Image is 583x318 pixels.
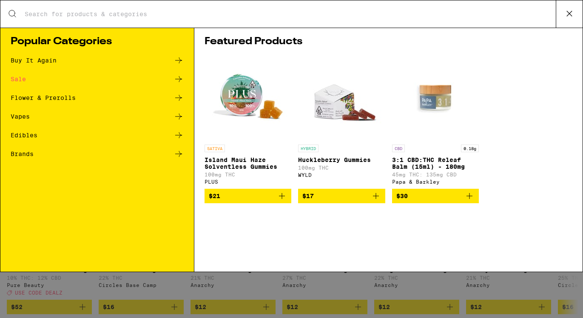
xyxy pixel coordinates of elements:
h1: Popular Categories [11,37,184,47]
img: Papa & Barkley - 3:1 CBD:THC Releaf Balm (15ml) - 180mg [393,55,478,140]
div: Brands [11,151,34,157]
div: Buy It Again [11,57,57,63]
p: 45mg THC: 135mg CBD [392,172,479,177]
div: PLUS [205,179,291,185]
a: Edibles [11,130,184,140]
img: WYLD - Huckleberry Gummies [299,55,384,140]
a: Vapes [11,111,184,122]
p: 3:1 CBD:THC Releaf Balm (15ml) - 180mg [392,156,479,170]
p: 0.18g [461,145,479,152]
input: Search for products & categories [24,10,556,18]
a: Open page for Huckleberry Gummies from WYLD [298,55,385,189]
p: Huckleberry Gummies [298,156,385,163]
span: $21 [209,193,220,199]
span: Hi. Need any help? [5,6,61,13]
a: Flower & Prerolls [11,93,184,103]
p: 100mg THC [298,165,385,170]
p: SATIVA [205,145,225,152]
div: WYLD [298,172,385,178]
h1: Featured Products [205,37,572,47]
div: Flower & Prerolls [11,95,76,101]
a: Brands [11,149,184,159]
button: Add to bag [205,189,291,203]
button: Add to bag [298,189,385,203]
div: Edibles [11,132,37,138]
p: CBD [392,145,405,152]
a: Buy It Again [11,55,184,65]
a: Open page for Island Maui Haze Solventless Gummies from PLUS [205,55,291,189]
span: $30 [396,193,408,199]
a: Open page for 3:1 CBD:THC Releaf Balm (15ml) - 180mg from Papa & Barkley [392,55,479,189]
p: 100mg THC [205,172,291,177]
button: Add to bag [392,189,479,203]
div: Sale [11,76,26,82]
a: Sale [11,74,184,84]
span: $17 [302,193,314,199]
img: PLUS - Island Maui Haze Solventless Gummies [205,55,290,140]
p: HYBRID [298,145,319,152]
div: Papa & Barkley [392,179,479,185]
div: Vapes [11,114,30,119]
p: Island Maui Haze Solventless Gummies [205,156,291,170]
